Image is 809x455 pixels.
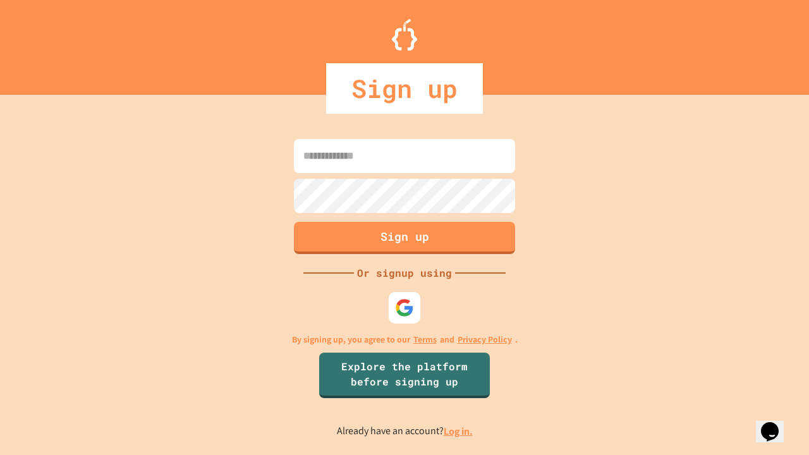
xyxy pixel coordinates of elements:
[354,265,455,281] div: Or signup using
[444,425,473,438] a: Log in.
[413,333,437,346] a: Terms
[337,423,473,439] p: Already have an account?
[756,404,796,442] iframe: chat widget
[319,353,490,398] a: Explore the platform before signing up
[392,19,417,51] img: Logo.svg
[326,63,483,114] div: Sign up
[395,298,414,317] img: google-icon.svg
[292,333,518,346] p: By signing up, you agree to our and .
[704,349,796,403] iframe: chat widget
[294,222,515,254] button: Sign up
[458,333,512,346] a: Privacy Policy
